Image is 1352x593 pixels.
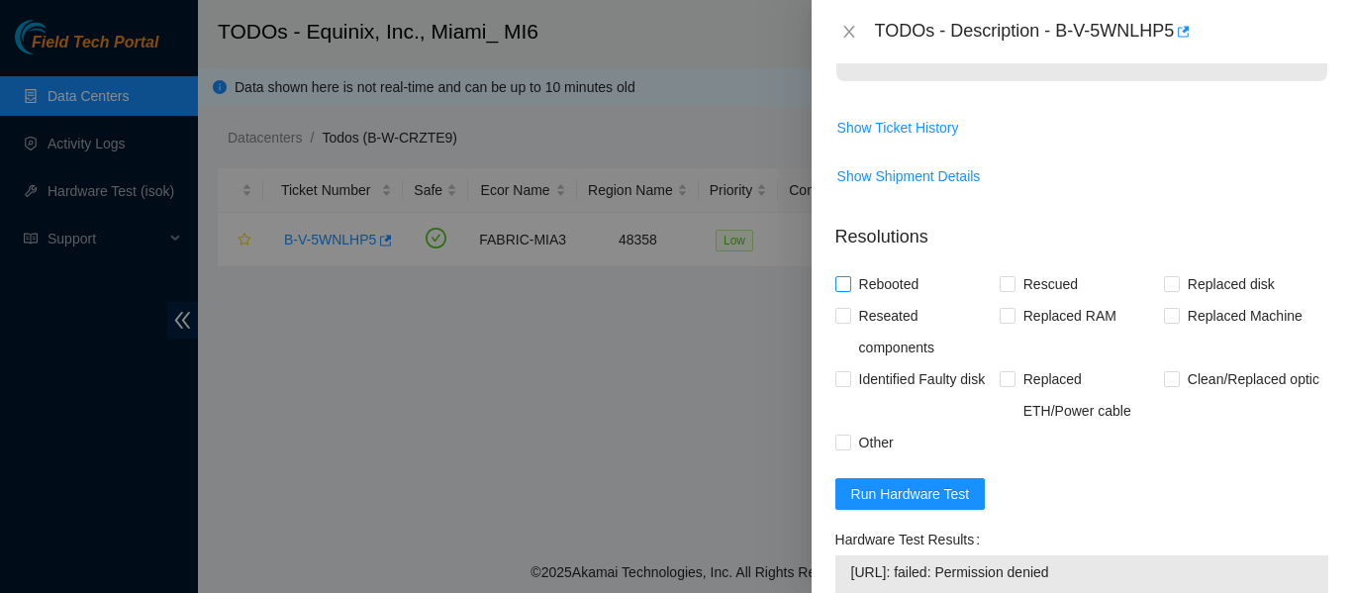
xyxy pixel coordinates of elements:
[875,16,1328,48] div: TODOs - Description - B-V-5WNLHP5
[835,524,988,555] label: Hardware Test Results
[1180,363,1327,395] span: Clean/Replaced optic
[1015,300,1124,332] span: Replaced RAM
[851,363,994,395] span: Identified Faulty disk
[851,268,927,300] span: Rebooted
[837,165,981,187] span: Show Shipment Details
[1015,363,1164,427] span: Replaced ETH/Power cable
[851,427,902,458] span: Other
[851,561,1312,583] span: [URL]: failed: Permission denied
[837,117,959,139] span: Show Ticket History
[835,478,986,510] button: Run Hardware Test
[1015,268,1086,300] span: Rescued
[835,23,863,42] button: Close
[851,300,1000,363] span: Reseated components
[836,112,960,144] button: Show Ticket History
[1180,300,1310,332] span: Replaced Machine
[1180,268,1283,300] span: Replaced disk
[851,483,970,505] span: Run Hardware Test
[836,160,982,192] button: Show Shipment Details
[835,208,1328,250] p: Resolutions
[841,24,857,40] span: close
